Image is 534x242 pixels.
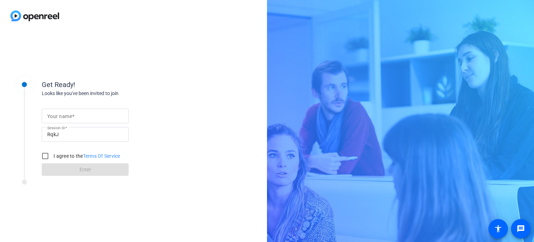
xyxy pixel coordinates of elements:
mat-label: Session ID [47,126,65,130]
label: I agree to the [52,153,120,159]
div: Looks like you've been invited to join [42,90,181,97]
mat-icon: accessibility [494,225,502,233]
mat-label: Your name [47,114,72,119]
a: Terms Of Service [83,153,120,159]
mat-icon: message [517,225,525,233]
div: Get Ready! [42,79,181,90]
